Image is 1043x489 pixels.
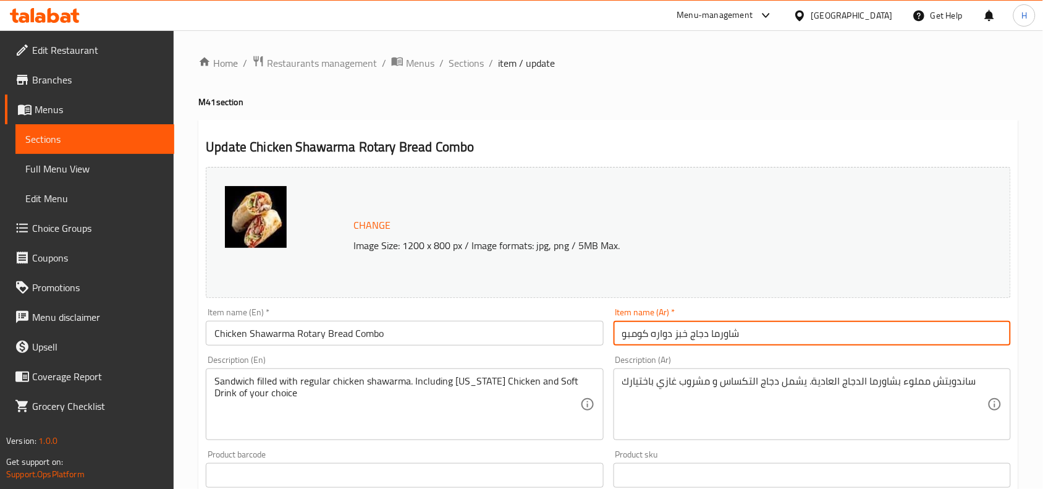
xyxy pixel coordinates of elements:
[5,95,174,124] a: Menus
[406,56,434,70] span: Menus
[25,191,164,206] span: Edit Menu
[5,362,174,391] a: Coverage Report
[32,369,164,384] span: Coverage Report
[5,243,174,273] a: Coupons
[1021,9,1027,22] span: H
[25,161,164,176] span: Full Menu View
[32,250,164,265] span: Coupons
[5,273,174,302] a: Promotions
[214,375,580,434] textarea: Sandwich filled with regular chicken shawarma. Including [US_STATE] Chicken and Soft Drink of you...
[6,466,85,482] a: Support.OpsPlatform
[25,132,164,147] span: Sections
[32,72,164,87] span: Branches
[677,8,753,23] div: Menu-management
[32,310,164,325] span: Menu disclaimer
[348,238,923,253] p: Image Size: 1200 x 800 px / Image formats: jpg, png / 5MB Max.
[6,454,63,470] span: Get support on:
[32,399,164,414] span: Grocery Checklist
[449,56,484,70] a: Sections
[206,138,1011,156] h2: Update Chicken Shawarma Rotary Bread Combo
[614,321,1011,346] input: Enter name Ar
[5,391,174,421] a: Grocery Checklist
[382,56,386,70] li: /
[35,102,164,117] span: Menus
[498,56,555,70] span: item / update
[811,9,893,22] div: [GEOGRAPHIC_DATA]
[15,124,174,154] a: Sections
[15,154,174,184] a: Full Menu View
[353,216,391,234] span: Change
[489,56,493,70] li: /
[206,321,603,346] input: Enter name En
[32,221,164,236] span: Choice Groups
[6,433,36,449] span: Version:
[5,213,174,243] a: Choice Groups
[198,55,1018,71] nav: breadcrumb
[225,186,287,248] img: download638575059472198101.jpg
[198,56,238,70] a: Home
[614,463,1011,488] input: Please enter product sku
[32,43,164,57] span: Edit Restaurant
[206,463,603,488] input: Please enter product barcode
[15,184,174,213] a: Edit Menu
[5,302,174,332] a: Menu disclaimer
[5,332,174,362] a: Upsell
[243,56,247,70] li: /
[32,339,164,354] span: Upsell
[622,375,987,434] textarea: ساندويتش مملوء بشاورما الدجاج العادية. يشمل دجاج التكساس و مشروب غازي باختيارك
[391,55,434,71] a: Menus
[439,56,444,70] li: /
[348,213,395,238] button: Change
[198,96,1018,108] h4: M41 section
[252,55,377,71] a: Restaurants management
[32,280,164,295] span: Promotions
[38,433,57,449] span: 1.0.0
[5,65,174,95] a: Branches
[5,35,174,65] a: Edit Restaurant
[267,56,377,70] span: Restaurants management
